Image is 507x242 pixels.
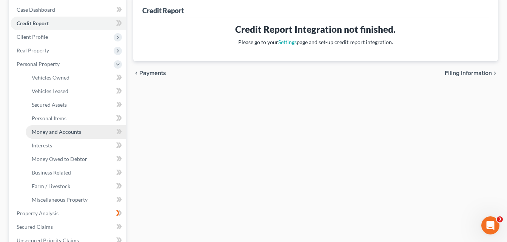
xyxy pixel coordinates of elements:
[17,20,49,26] span: Credit Report
[142,6,184,15] div: Credit Report
[26,166,126,179] a: Business Related
[17,224,53,230] span: Secured Claims
[32,115,66,121] span: Personal Items
[17,61,60,67] span: Personal Property
[26,84,126,98] a: Vehicles Leased
[26,152,126,166] a: Money Owed to Debtor
[32,88,68,94] span: Vehicles Leased
[32,169,71,176] span: Business Related
[17,210,59,216] span: Property Analysis
[11,207,126,220] a: Property Analysis
[445,70,492,76] span: Filing Information
[26,112,126,125] a: Personal Items
[133,70,166,76] button: chevron_left Payments
[481,216,499,234] iframe: Intercom live chat
[139,70,166,76] span: Payments
[32,129,81,135] span: Money and Accounts
[32,101,67,108] span: Secured Assets
[32,74,69,81] span: Vehicles Owned
[148,38,483,46] p: Please go to your page and set-up credit report integration.
[17,34,48,40] span: Client Profile
[17,6,55,13] span: Case Dashboard
[32,156,87,162] span: Money Owed to Debtor
[278,39,297,45] a: Settings
[26,193,126,207] a: Miscellaneous Property
[17,47,49,54] span: Real Property
[148,23,483,35] h3: Credit Report Integration not finished.
[11,17,126,30] a: Credit Report
[26,125,126,139] a: Money and Accounts
[32,196,88,203] span: Miscellaneous Property
[32,142,52,149] span: Interests
[26,139,126,152] a: Interests
[11,220,126,234] a: Secured Claims
[492,70,498,76] i: chevron_right
[32,183,70,189] span: Farm / Livestock
[11,3,126,17] a: Case Dashboard
[26,98,126,112] a: Secured Assets
[26,179,126,193] a: Farm / Livestock
[445,70,498,76] button: Filing Information chevron_right
[133,70,139,76] i: chevron_left
[26,71,126,84] a: Vehicles Owned
[497,216,503,222] span: 3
